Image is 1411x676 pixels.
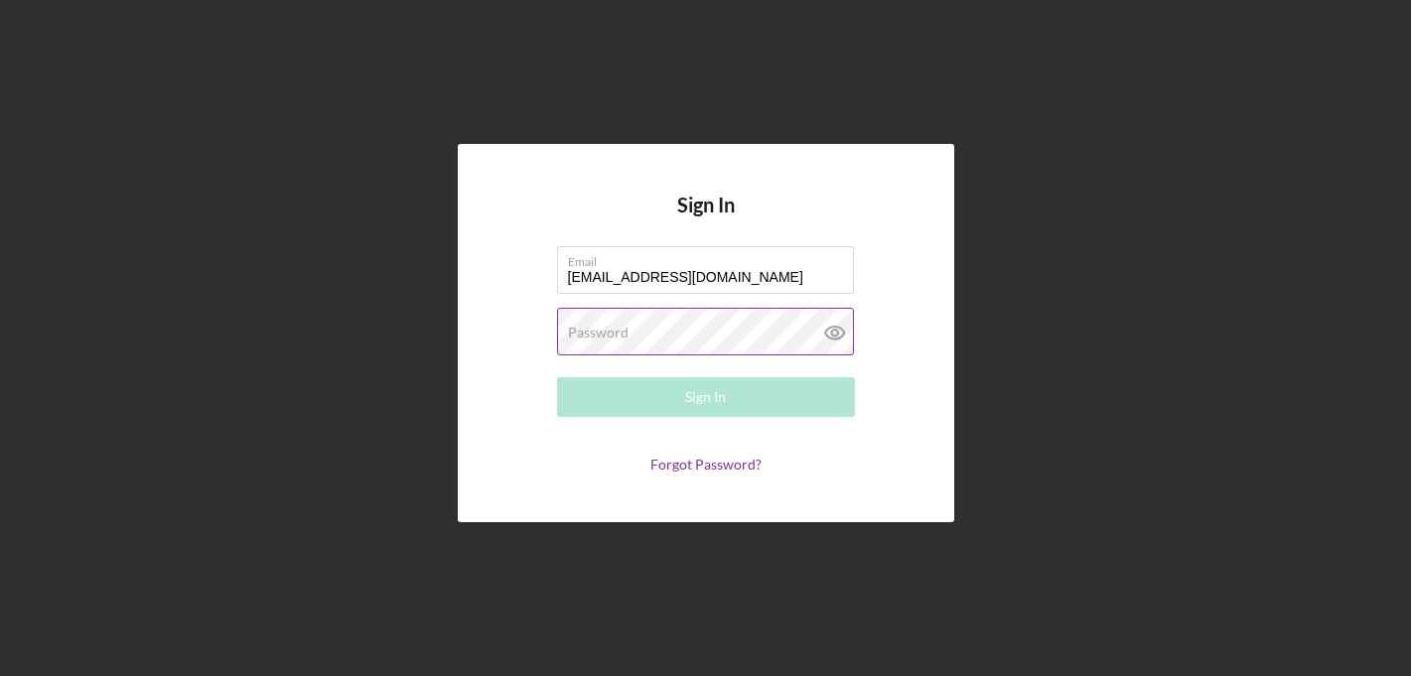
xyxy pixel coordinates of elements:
[650,456,762,473] a: Forgot Password?
[685,377,726,417] div: Sign In
[568,325,629,340] label: Password
[677,194,735,246] h4: Sign In
[557,377,855,417] button: Sign In
[568,247,854,269] label: Email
